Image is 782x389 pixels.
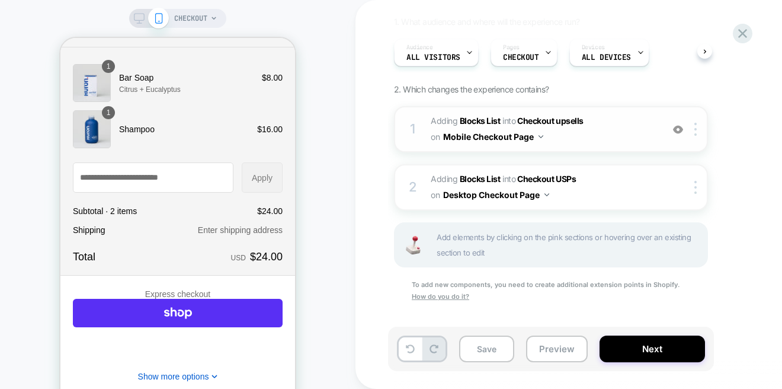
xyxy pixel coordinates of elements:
span: 1 [46,23,50,34]
span: CHECKOUT [503,53,539,62]
u: How do you do it? [412,292,469,301]
span: Checkout USPs [517,174,576,184]
img: close [694,181,697,194]
span: $8.00 [201,34,222,46]
span: Subtotal · 2 items [12,168,76,178]
section: Shopping cart [12,22,222,112]
span: OR [111,355,124,364]
iframe: Pay with PayPal [12,296,78,324]
iframe: Pay with Google Pay [156,296,222,324]
img: Joystick [401,236,425,254]
strong: Total [12,213,35,225]
span: $24.00 [197,168,222,178]
span: INTO [502,116,515,126]
span: Shipping [12,186,45,199]
span: Adding [431,116,501,126]
span: Add elements by clicking on the pink sections or hovering over an existing section to edit [437,229,701,260]
img: down arrow [539,135,543,138]
span: 1. What audience and where will the experience run? [394,17,579,27]
iframe: Pay with Amazon Pay [85,296,150,324]
p: Bar Soap [59,34,193,46]
span: $16.00 [197,85,222,98]
a: Shop Pay [12,261,222,289]
section: Express checkout [12,250,222,343]
span: Audience [406,43,433,52]
span: ALL DEVICES [582,53,631,62]
span: INTO [502,174,515,184]
img: Huron Bar Soap packaging in white with blue text, featuring 'FRESH & CLEAN' and 'Original Citrus ... [12,26,50,64]
strong: $24.00 [190,211,222,227]
b: Blocks List [460,174,501,184]
span: Devices [582,43,605,52]
b: Blocks List [460,116,501,126]
span: Adding [431,174,501,184]
img: Blue shampoo bottle labeled 'Huron Shampoo' with 12 fl oz size [12,72,50,110]
span: 2. Which changes the experience contains? [394,84,549,94]
button: Mobile Checkout Page [443,128,543,145]
p: Citrus + Eucalyptus [59,46,193,57]
span: Checkout upsells [517,116,583,126]
img: close [694,123,697,136]
button: Show more options [78,334,158,343]
span: CHECKOUT [174,9,207,28]
img: crossed eye [673,125,683,135]
span: USD [171,216,185,224]
span: on [431,187,440,202]
button: Desktop Checkout Page [443,186,549,203]
img: down arrow [544,193,549,196]
button: Preview [526,336,588,362]
span: Enter shipping address [137,187,222,197]
h3: Express checkout [85,250,150,263]
span: All Visitors [406,53,460,62]
span: on [431,129,440,144]
button: Save [459,336,514,362]
span: 1 [46,69,50,80]
div: 1 [407,117,419,141]
div: To add new components, you need to create additional extension points in Shopify. [394,279,708,303]
button: Next [600,336,705,362]
p: Shampoo [59,85,188,98]
div: 2 [407,176,419,199]
span: Pages [503,43,520,52]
